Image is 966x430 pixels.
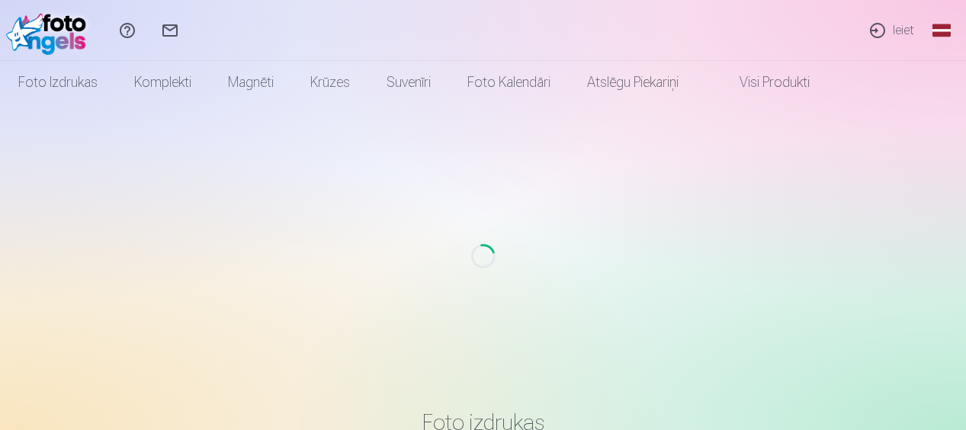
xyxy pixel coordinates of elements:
a: Krūzes [292,61,368,104]
img: /fa1 [6,6,94,55]
a: Komplekti [116,61,210,104]
a: Foto kalendāri [449,61,569,104]
a: Visi produkti [697,61,828,104]
a: Suvenīri [368,61,449,104]
a: Magnēti [210,61,292,104]
a: Atslēgu piekariņi [569,61,697,104]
